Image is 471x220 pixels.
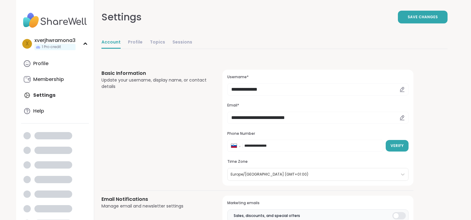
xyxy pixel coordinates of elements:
a: Topics [150,37,165,49]
span: Verify [391,143,404,148]
div: xverjhwramona3 [34,37,76,44]
div: Settings [101,10,142,24]
span: Sales, discounts, and special offers [234,213,300,218]
a: Membership [21,72,89,87]
h3: Time Zone [227,159,409,164]
a: Profile [21,56,89,71]
div: Profile [33,60,48,67]
a: Sessions [172,37,192,49]
div: Update your username, display name, or contact details [101,77,208,90]
h3: Basic Information [101,70,208,77]
a: Account [101,37,121,49]
a: Help [21,104,89,118]
h3: Marketing emails [227,201,409,206]
h3: Phone Number [227,131,409,136]
h3: Email Notifications [101,196,208,203]
div: Help [33,108,44,114]
h3: Email* [227,103,409,108]
span: Save Changes [408,14,438,20]
span: x [26,40,29,48]
img: Slovenia [231,144,237,148]
button: Save Changes [398,11,448,23]
div: Membership [33,76,64,83]
img: ShareWell Nav Logo [21,10,89,31]
span: 1 Pro credit [42,44,61,50]
div: Manage email and newsletter settings [101,203,208,209]
button: Verify [386,140,409,152]
h3: Username* [227,75,409,80]
a: Profile [128,37,143,49]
